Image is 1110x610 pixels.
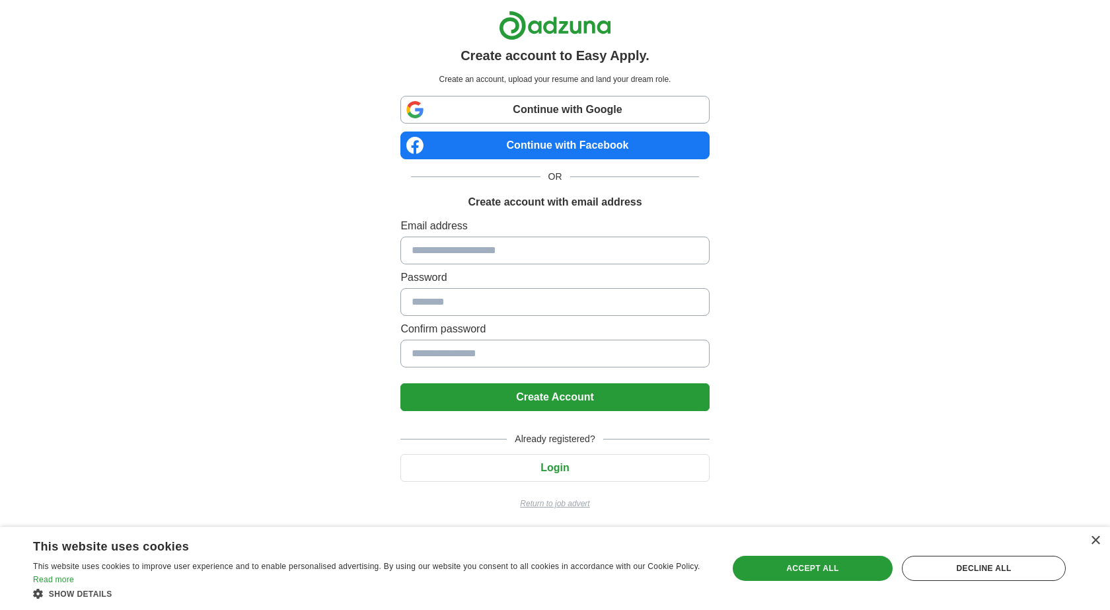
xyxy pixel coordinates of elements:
[902,556,1066,581] div: Decline all
[33,535,675,554] div: This website uses cookies
[540,170,570,184] span: OR
[400,454,709,482] button: Login
[400,218,709,234] label: Email address
[400,321,709,337] label: Confirm password
[400,96,709,124] a: Continue with Google
[403,73,706,85] p: Create an account, upload your resume and land your dream role.
[33,575,74,584] a: Read more, opens a new window
[400,383,709,411] button: Create Account
[33,587,708,600] div: Show details
[468,194,642,210] h1: Create account with email address
[733,556,893,581] div: Accept all
[507,432,603,446] span: Already registered?
[499,11,611,40] img: Adzuna logo
[400,132,709,159] a: Continue with Facebook
[33,562,700,571] span: This website uses cookies to improve user experience and to enable personalised advertising. By u...
[461,46,649,65] h1: Create account to Easy Apply.
[400,498,709,510] a: Return to job advert
[49,590,112,599] span: Show details
[400,462,709,473] a: Login
[1090,536,1100,546] div: Close
[400,270,709,286] label: Password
